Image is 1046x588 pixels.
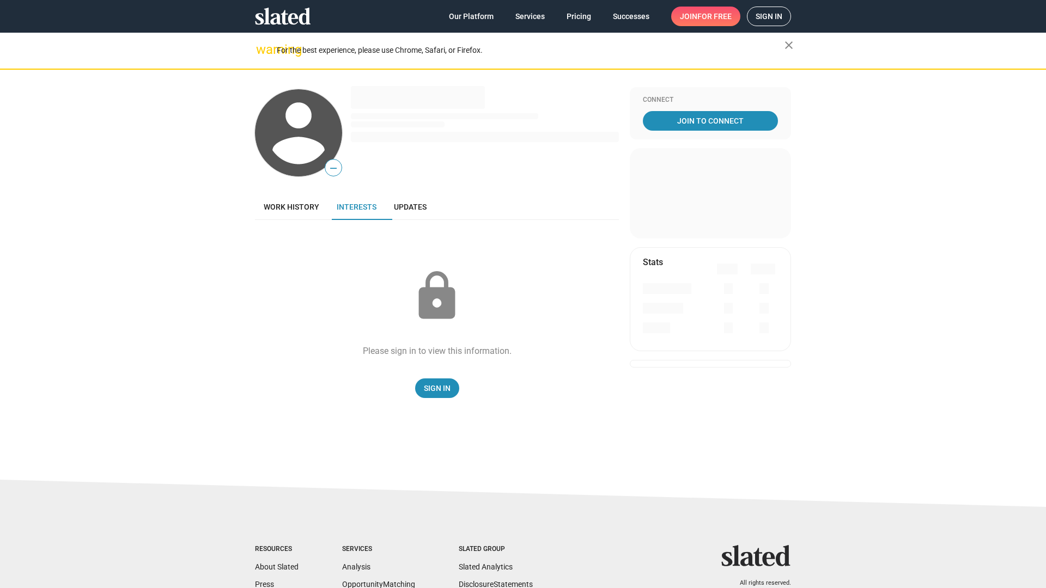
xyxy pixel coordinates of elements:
[643,256,663,268] mat-card-title: Stats
[337,203,376,211] span: Interests
[342,545,415,554] div: Services
[255,194,328,220] a: Work history
[394,203,427,211] span: Updates
[671,7,740,26] a: Joinfor free
[449,7,494,26] span: Our Platform
[459,545,533,554] div: Slated Group
[363,345,512,357] div: Please sign in to view this information.
[782,39,795,52] mat-icon: close
[507,7,554,26] a: Services
[255,562,299,571] a: About Slated
[747,7,791,26] a: Sign in
[756,7,782,26] span: Sign in
[255,545,299,554] div: Resources
[697,7,732,26] span: for free
[424,378,451,398] span: Sign In
[415,378,459,398] a: Sign In
[643,111,778,131] a: Join To Connect
[325,161,342,175] span: —
[558,7,600,26] a: Pricing
[410,269,464,323] mat-icon: lock
[342,562,370,571] a: Analysis
[277,43,784,58] div: For the best experience, please use Chrome, Safari, or Firefox.
[645,111,776,131] span: Join To Connect
[256,43,269,56] mat-icon: warning
[515,7,545,26] span: Services
[385,194,435,220] a: Updates
[264,203,319,211] span: Work history
[643,96,778,105] div: Connect
[613,7,649,26] span: Successes
[328,194,385,220] a: Interests
[459,562,513,571] a: Slated Analytics
[440,7,502,26] a: Our Platform
[604,7,658,26] a: Successes
[567,7,591,26] span: Pricing
[680,7,732,26] span: Join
